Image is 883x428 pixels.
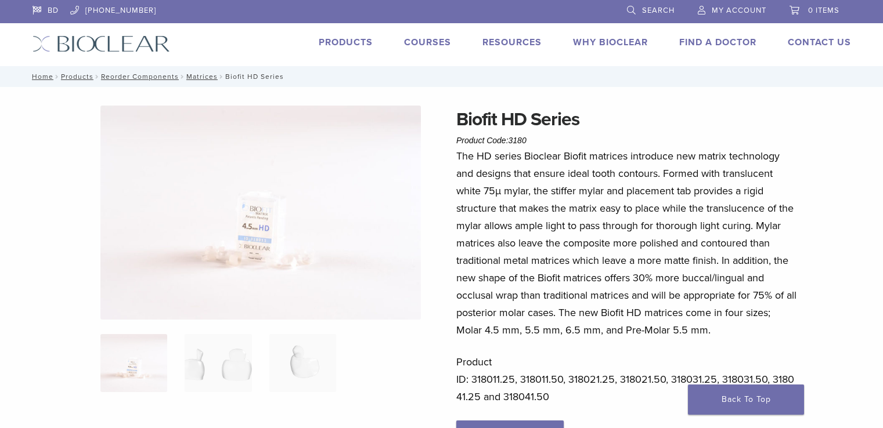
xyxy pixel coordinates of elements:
[269,334,336,392] img: Biofit HD Series - Image 3
[404,37,451,48] a: Courses
[688,385,804,415] a: Back To Top
[101,72,179,81] a: Reorder Components
[53,74,61,79] span: /
[28,72,53,81] a: Home
[185,334,251,392] img: Biofit HD Series - Image 2
[482,37,542,48] a: Resources
[573,37,648,48] a: Why Bioclear
[61,72,93,81] a: Products
[642,6,675,15] span: Search
[179,74,186,79] span: /
[456,353,798,405] p: Product ID: 318011.25, 318011.50, 318021.25, 318021.50, 318031.25, 318031.50, 318041.25 and 31804...
[24,66,860,87] nav: Biofit HD Series
[456,136,527,145] span: Product Code:
[679,37,756,48] a: Find A Doctor
[100,106,421,320] img: Posterior Biofit HD Series Matrices
[456,147,798,339] p: The HD series Bioclear Biofit matrices introduce new matrix technology and designs that ensure id...
[218,74,225,79] span: /
[93,74,101,79] span: /
[100,334,167,392] img: Posterior-Biofit-HD-Series-Matrices-324x324.jpg
[712,6,766,15] span: My Account
[788,37,851,48] a: Contact Us
[33,35,170,52] img: Bioclear
[808,6,839,15] span: 0 items
[456,106,798,133] h1: Biofit HD Series
[509,136,527,145] span: 3180
[186,72,218,81] a: Matrices
[319,37,373,48] a: Products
